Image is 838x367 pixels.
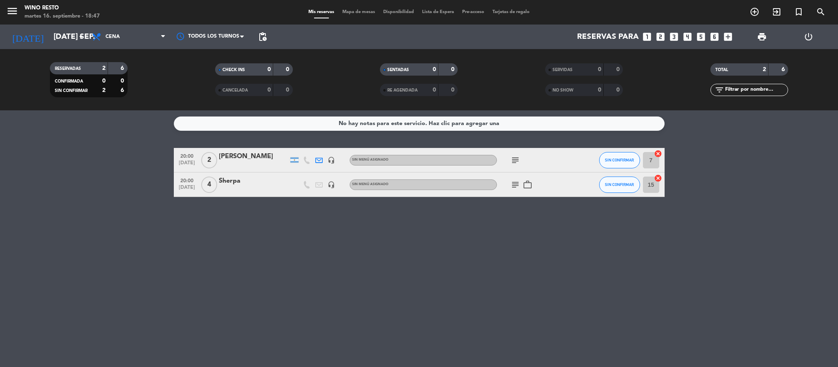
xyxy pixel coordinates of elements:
span: Mapa de mesas [338,10,379,14]
span: SIN CONFIRMAR [605,182,634,187]
span: Lista de Espera [418,10,458,14]
strong: 2 [102,65,106,71]
div: [PERSON_NAME] [219,151,288,162]
i: looks_5 [696,31,706,42]
i: looks_6 [709,31,720,42]
strong: 0 [286,67,291,72]
button: menu [6,5,18,20]
span: RESERVADAS [55,67,81,71]
strong: 0 [121,78,126,84]
span: CONFIRMADA [55,79,83,83]
div: LOG OUT [785,25,832,49]
i: looks_3 [669,31,679,42]
span: [DATE] [177,160,197,170]
span: RE AGENDADA [387,88,418,92]
strong: 2 [763,67,766,72]
div: No hay notas para este servicio. Haz clic para agregar una [339,119,499,128]
i: subject [510,180,520,190]
span: Mis reservas [304,10,338,14]
span: CHECK INS [222,68,245,72]
span: CANCELADA [222,88,248,92]
button: SIN CONFIRMAR [599,177,640,193]
span: SIN CONFIRMAR [605,158,634,162]
strong: 0 [598,67,601,72]
i: looks_one [642,31,652,42]
span: [DATE] [177,185,197,194]
strong: 0 [267,67,271,72]
i: add_circle_outline [750,7,759,17]
span: 20:00 [177,151,197,160]
div: Wino Resto [25,4,100,12]
div: martes 16. septiembre - 18:47 [25,12,100,20]
span: pending_actions [258,32,267,42]
strong: 6 [121,87,126,93]
i: [DATE] [6,28,49,46]
span: Tarjetas de regalo [488,10,534,14]
span: 2 [201,152,217,168]
span: SIN CONFIRMAR [55,89,88,93]
strong: 6 [782,67,786,72]
span: Sin menú asignado [352,158,389,161]
span: 20:00 [177,175,197,185]
i: menu [6,5,18,17]
span: Reservas para [577,32,639,41]
strong: 2 [102,87,106,93]
div: Sherpa [219,176,288,186]
span: Cena [106,34,120,40]
i: add_box [723,31,733,42]
span: Sin menú asignado [352,183,389,186]
input: Filtrar por nombre... [724,85,788,94]
span: 4 [201,177,217,193]
i: exit_to_app [772,7,782,17]
span: TOTAL [715,68,728,72]
span: NO SHOW [553,88,573,92]
span: SERVIDAS [553,68,573,72]
span: print [757,32,767,42]
strong: 6 [121,65,126,71]
i: turned_in_not [794,7,804,17]
span: Pre-acceso [458,10,488,14]
strong: 0 [286,87,291,93]
strong: 0 [616,87,621,93]
i: search [816,7,826,17]
i: filter_list [714,85,724,95]
strong: 0 [451,67,456,72]
i: power_settings_new [804,32,813,42]
i: looks_two [655,31,666,42]
strong: 0 [267,87,271,93]
span: SENTADAS [387,68,409,72]
strong: 0 [433,67,436,72]
i: work_outline [523,180,532,190]
i: cancel [654,150,662,158]
strong: 0 [616,67,621,72]
i: cancel [654,174,662,182]
strong: 0 [451,87,456,93]
strong: 0 [598,87,601,93]
i: headset_mic [328,157,335,164]
button: SIN CONFIRMAR [599,152,640,168]
i: subject [510,155,520,165]
span: Disponibilidad [379,10,418,14]
strong: 0 [102,78,106,84]
i: looks_4 [682,31,693,42]
i: headset_mic [328,181,335,188]
i: arrow_drop_down [76,32,86,42]
strong: 0 [433,87,436,93]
